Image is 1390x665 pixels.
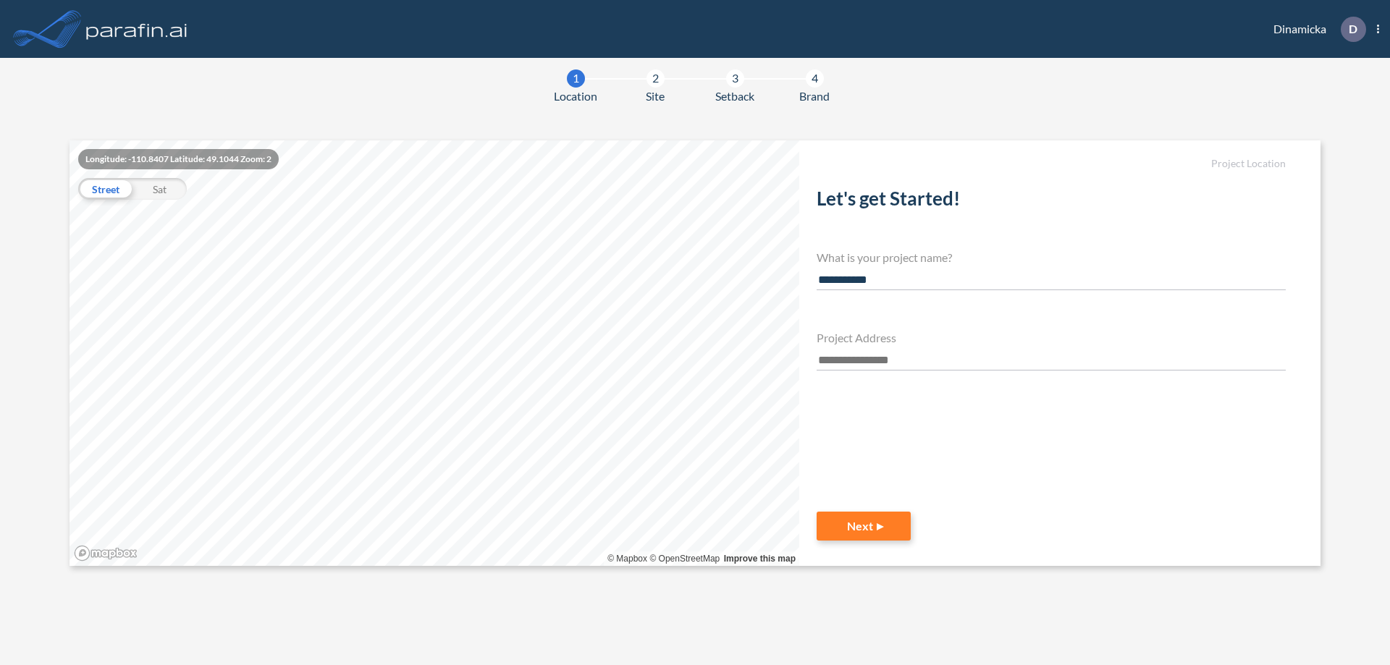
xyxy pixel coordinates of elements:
span: Brand [799,88,830,105]
h4: What is your project name? [817,250,1286,264]
div: Street [78,178,132,200]
canvas: Map [69,140,799,566]
a: OpenStreetMap [649,554,720,564]
div: 1 [567,69,585,88]
button: Next [817,512,911,541]
span: Setback [715,88,754,105]
h5: Project Location [817,158,1286,170]
span: Site [646,88,665,105]
span: Location [554,88,597,105]
img: logo [83,14,190,43]
a: Improve this map [724,554,796,564]
div: 2 [646,69,665,88]
div: Longitude: -110.8407 Latitude: 49.1044 Zoom: 2 [78,149,279,169]
a: Mapbox [607,554,647,564]
p: D [1349,22,1357,35]
div: Dinamicka [1252,17,1379,42]
div: 4 [806,69,824,88]
div: 3 [726,69,744,88]
a: Mapbox homepage [74,545,138,562]
div: Sat [132,178,187,200]
h2: Let's get Started! [817,187,1286,216]
h4: Project Address [817,331,1286,344]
